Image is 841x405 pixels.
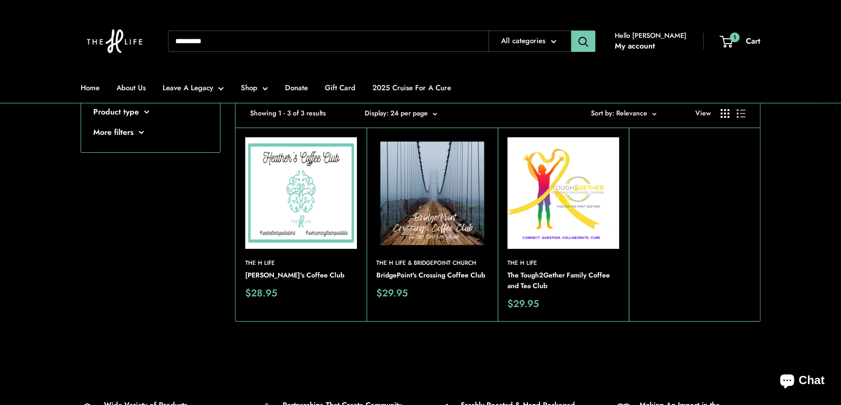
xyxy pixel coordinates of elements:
[245,270,357,281] a: [PERSON_NAME]'s Coffee Club
[285,81,308,95] a: Donate
[372,81,451,95] a: 2025 Cruise For A Cure
[507,299,539,309] span: $29.95
[615,29,687,42] span: Hello [PERSON_NAME]
[376,289,408,298] span: $29.95
[117,81,146,95] a: About Us
[376,259,488,268] a: The H Life & BridgePoint Church
[168,31,488,52] input: Search...
[737,109,745,118] button: Display products as list
[241,81,268,95] a: Shop
[571,31,595,52] button: Search
[721,34,760,49] a: 1 Cart
[771,366,833,397] inbox-online-store-chat: Shopify online store chat
[93,105,208,119] button: Product type
[390,108,428,118] span: 24 per page
[81,10,149,73] img: The H Life
[376,137,488,249] img: BridgePoint's Crossing Coffee Club
[507,270,619,291] a: The Tough2Gether Family Coffee and Tea Club
[93,125,208,140] button: More filters
[376,270,488,281] a: BridgePoint's Crossing Coffee Club
[163,81,224,95] a: Leave A Legacy
[591,108,647,118] span: Sort by: Relevance
[245,137,357,249] img: Heather's Coffee Club
[245,289,277,298] span: $28.95
[615,39,655,53] a: My account
[746,35,760,47] span: Cart
[250,107,326,119] span: Showing 1 - 3 of 3 results
[591,107,656,119] button: Sort by: Relevance
[325,81,355,95] a: Gift Card
[730,32,740,42] span: 1
[507,259,619,268] a: The H Life
[695,107,711,119] span: View
[245,259,357,268] a: The H Life
[390,107,437,119] button: 24 per page
[721,109,729,118] button: Display products as grid
[81,81,100,95] a: Home
[507,137,619,249] img: The Tough2Gether Family Coffee and Tea Club
[365,107,388,119] label: Display:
